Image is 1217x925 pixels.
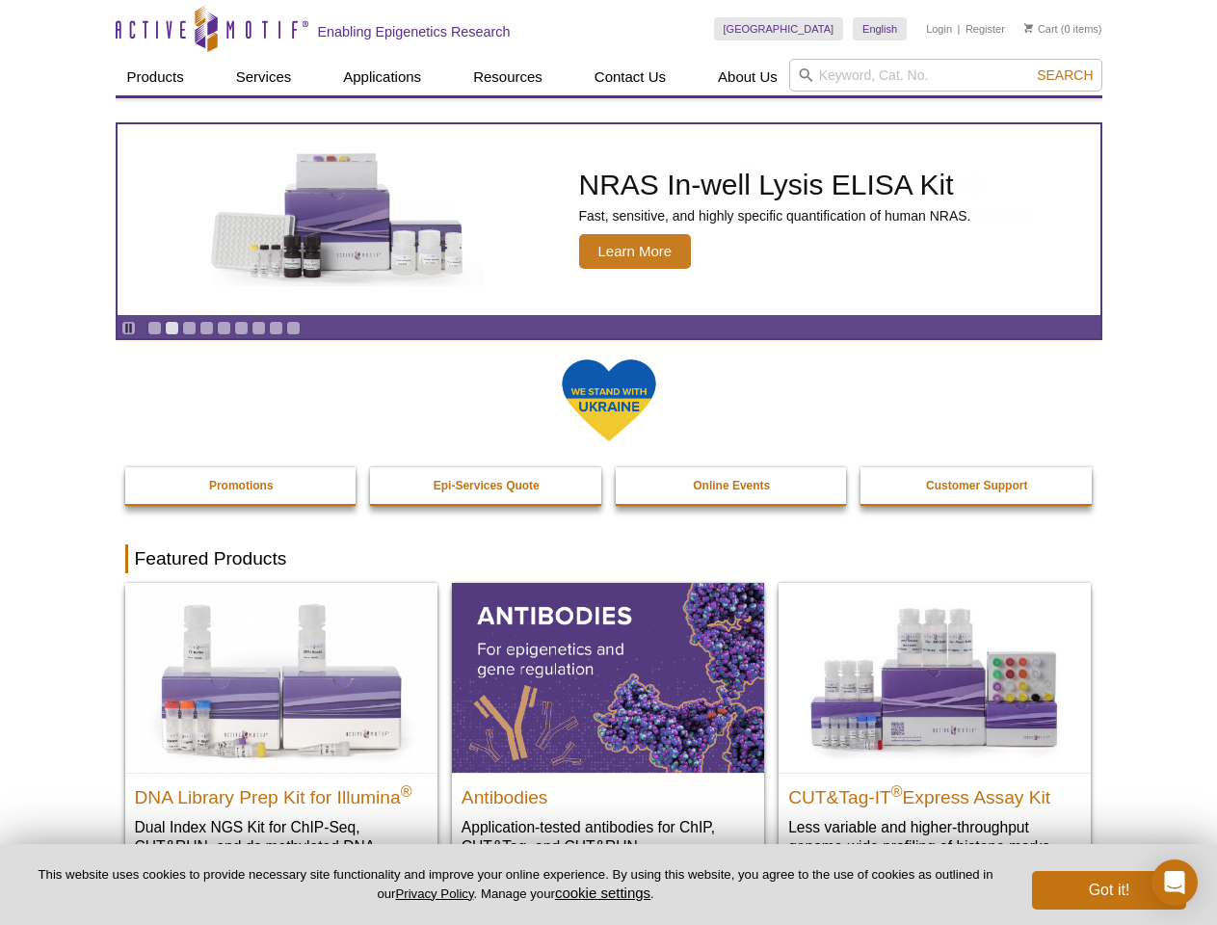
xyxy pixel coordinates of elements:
[395,886,473,901] a: Privacy Policy
[860,467,1094,504] a: Customer Support
[555,885,650,901] button: cookie settings
[779,583,1091,772] img: CUT&Tag-IT® Express Assay Kit
[452,583,764,772] img: All Antibodies
[958,17,961,40] li: |
[789,59,1102,92] input: Keyword, Cat. No.
[434,479,540,492] strong: Epi-Services Quote
[165,321,179,335] a: Go to slide 2
[462,779,754,807] h2: Antibodies
[234,321,249,335] a: Go to slide 6
[251,321,266,335] a: Go to slide 7
[1031,66,1098,84] button: Search
[217,321,231,335] a: Go to slide 5
[31,866,1000,903] p: This website uses cookies to provide necessary site functionality and improve your online experie...
[579,234,692,269] span: Learn More
[788,779,1081,807] h2: CUT&Tag-IT Express Assay Kit
[462,59,554,95] a: Resources
[926,22,952,36] a: Login
[561,357,657,443] img: We Stand With Ukraine
[1032,871,1186,910] button: Got it!
[616,467,849,504] a: Online Events
[583,59,677,95] a: Contact Us
[1024,22,1058,36] a: Cart
[147,321,162,335] a: Go to slide 1
[116,59,196,95] a: Products
[121,321,136,335] a: Toggle autoplay
[125,544,1093,573] h2: Featured Products
[1024,17,1102,40] li: (0 items)
[853,17,907,40] a: English
[209,479,274,492] strong: Promotions
[1037,67,1093,83] span: Search
[125,583,437,772] img: DNA Library Prep Kit for Illumina
[225,59,304,95] a: Services
[926,479,1027,492] strong: Customer Support
[318,23,511,40] h2: Enabling Epigenetics Research
[779,583,1091,875] a: CUT&Tag-IT® Express Assay Kit CUT&Tag-IT®Express Assay Kit Less variable and higher-throughput ge...
[714,17,844,40] a: [GEOGRAPHIC_DATA]
[788,817,1081,857] p: Less variable and higher-throughput genome-wide profiling of histone marks​.
[706,59,789,95] a: About Us
[286,321,301,335] a: Go to slide 9
[579,171,971,199] h2: NRAS In-well Lysis ELISA Kit
[452,583,764,875] a: All Antibodies Antibodies Application-tested antibodies for ChIP, CUT&Tag, and CUT&RUN.
[125,583,437,894] a: DNA Library Prep Kit for Illumina DNA Library Prep Kit for Illumina® Dual Index NGS Kit for ChIP-...
[891,782,903,799] sup: ®
[579,207,971,225] p: Fast, sensitive, and highly specific quantification of human NRAS.
[118,124,1100,315] a: NRAS In-well Lysis ELISA Kit NRAS In-well Lysis ELISA Kit Fast, sensitive, and highly specific qu...
[269,321,283,335] a: Go to slide 8
[331,59,433,95] a: Applications
[401,782,412,799] sup: ®
[966,22,1005,36] a: Register
[693,479,770,492] strong: Online Events
[1024,23,1033,33] img: Your Cart
[194,153,483,286] img: NRAS In-well Lysis ELISA Kit
[125,467,358,504] a: Promotions
[118,124,1100,315] article: NRAS In-well Lysis ELISA Kit
[135,817,428,876] p: Dual Index NGS Kit for ChIP-Seq, CUT&RUN, and ds methylated DNA assays.
[462,817,754,857] p: Application-tested antibodies for ChIP, CUT&Tag, and CUT&RUN.
[182,321,197,335] a: Go to slide 3
[135,779,428,807] h2: DNA Library Prep Kit for Illumina
[199,321,214,335] a: Go to slide 4
[1151,859,1198,906] div: Open Intercom Messenger
[370,467,603,504] a: Epi-Services Quote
